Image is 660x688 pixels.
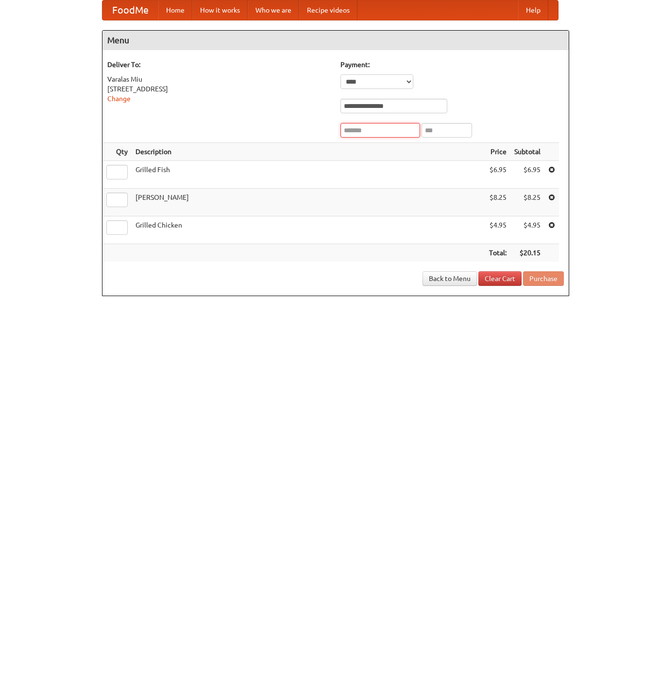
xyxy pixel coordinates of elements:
[107,95,131,103] a: Change
[132,189,485,216] td: [PERSON_NAME]
[340,60,564,70] h5: Payment:
[485,244,510,262] th: Total:
[102,31,569,50] h4: Menu
[423,271,477,286] a: Back to Menu
[523,271,564,286] button: Purchase
[102,143,132,161] th: Qty
[132,161,485,189] td: Grilled Fish
[518,0,548,20] a: Help
[510,143,544,161] th: Subtotal
[485,216,510,244] td: $4.95
[478,271,522,286] a: Clear Cart
[158,0,192,20] a: Home
[510,189,544,216] td: $8.25
[107,60,331,70] h5: Deliver To:
[192,0,248,20] a: How it works
[485,189,510,216] td: $8.25
[485,143,510,161] th: Price
[102,0,158,20] a: FoodMe
[510,216,544,244] td: $4.95
[485,161,510,189] td: $6.95
[299,0,357,20] a: Recipe videos
[107,84,331,94] div: [STREET_ADDRESS]
[510,161,544,189] td: $6.95
[132,216,485,244] td: Grilled Chicken
[132,143,485,161] th: Description
[248,0,299,20] a: Who we are
[510,244,544,262] th: $20.15
[107,74,331,84] div: Varalas Miu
